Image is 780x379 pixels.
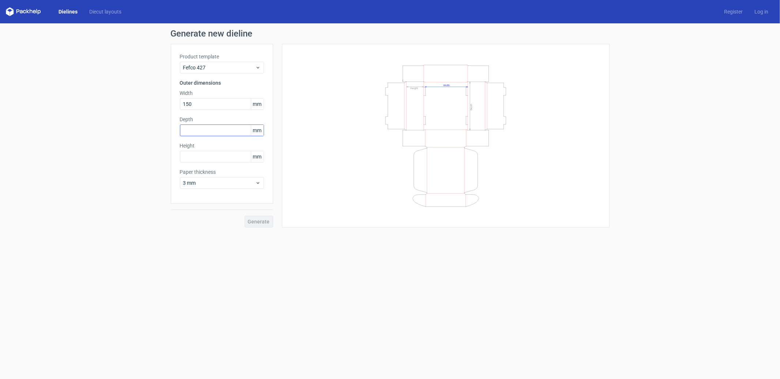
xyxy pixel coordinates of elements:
span: mm [251,125,264,136]
label: Height [180,142,264,149]
h1: Generate new dieline [171,29,610,38]
span: 3 mm [183,179,255,187]
a: Diecut layouts [83,8,127,15]
text: Depth [470,103,473,110]
label: Width [180,89,264,97]
a: Log in [749,8,774,15]
span: mm [251,99,264,110]
label: Depth [180,116,264,123]
h3: Outer dimensions [180,79,264,87]
label: Paper thickness [180,168,264,176]
a: Register [718,8,749,15]
text: Width [443,83,450,87]
span: Fefco 427 [183,64,255,71]
a: Dielines [53,8,83,15]
span: mm [251,151,264,162]
label: Product template [180,53,264,60]
text: Height [410,87,418,89]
